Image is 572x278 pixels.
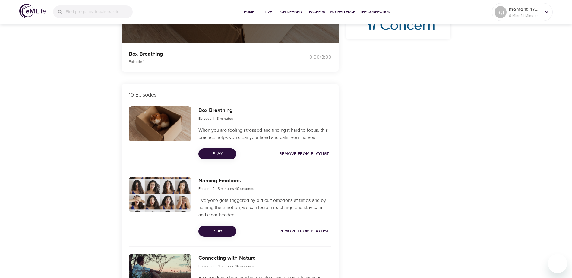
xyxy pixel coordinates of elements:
input: Find programs, teachers, etc... [66,5,133,18]
h6: Connecting with Nature [198,254,256,263]
span: Play [203,150,232,158]
span: Episode 3 - 4 minutes 46 seconds [198,264,254,269]
p: When you are feeling stressed and finding it hard to focus, this practice helps you clear your he... [198,127,331,141]
span: Episode 1 - 3 minutes [198,116,233,121]
span: Teachers [307,9,325,15]
span: The Connection [360,9,390,15]
button: Remove from Playlist [277,226,331,237]
span: Remove from Playlist [279,150,329,158]
span: Live [261,9,276,15]
h6: Naming Emotions [198,177,254,185]
iframe: Button to launch messaging window [548,254,567,273]
span: Remove from Playlist [279,227,329,235]
span: On-Demand [280,9,302,15]
button: Play [198,148,236,159]
div: ag [495,6,507,18]
span: Home [242,9,256,15]
span: 1% Challenge [330,9,355,15]
span: Episode 2 - 3 minutes 40 seconds [198,186,254,191]
button: Play [198,226,236,237]
button: Remove from Playlist [277,148,331,159]
p: 10 Episodes [129,91,331,99]
p: Box Breathing [129,50,279,58]
p: moment_1741733816 [509,6,541,13]
img: logo [19,4,46,18]
p: Episode 1 [129,59,279,64]
div: 0:00 / 3:00 [286,54,331,61]
h6: Box Breathing [198,106,233,115]
p: Everyone gets triggered by difficult emotions at times and by naming the emotion, we can lessen i... [198,197,331,218]
p: 6 Mindful Minutes [509,13,541,18]
span: Play [203,227,232,235]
